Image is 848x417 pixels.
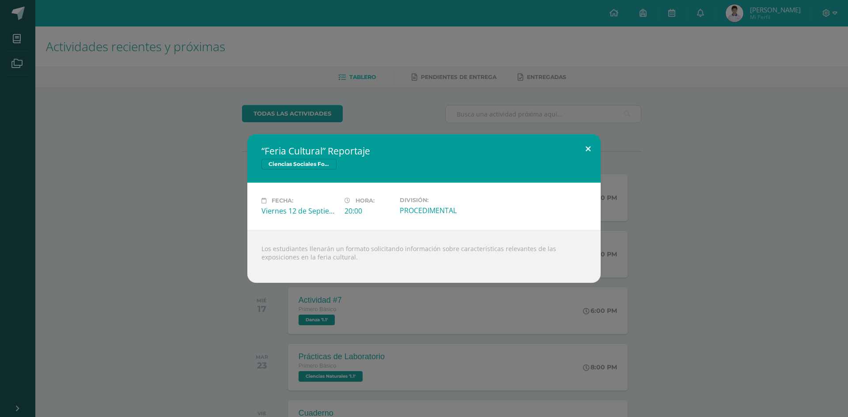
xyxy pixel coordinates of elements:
[344,206,393,216] div: 20:00
[400,197,476,203] label: División:
[272,197,293,204] span: Fecha:
[261,159,337,169] span: Ciencias Sociales Formación Ciudadana e Interculturalidad
[261,206,337,216] div: Viernes 12 de Septiembre
[400,206,476,215] div: PROCEDIMENTAL
[247,230,601,283] div: Los estudiantes llenarán un formato solicitando información sobre características relevantes de l...
[261,145,587,157] h2: “Feria Cultural” Reportaje
[575,134,601,164] button: Close (Esc)
[356,197,375,204] span: Hora:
